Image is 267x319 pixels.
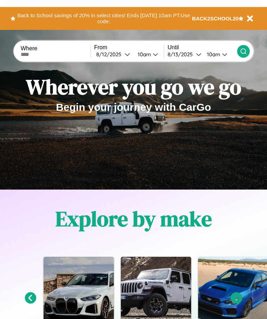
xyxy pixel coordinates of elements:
label: Until [168,44,237,51]
h1: Explore by make [56,204,212,233]
button: 10am [132,51,164,58]
div: 8 / 12 / 2025 [96,51,125,58]
b: BACK2SCHOOL20 [192,15,239,21]
div: 8 / 13 / 2025 [168,51,196,58]
button: Back to School savings of 20% in select cities! Ends [DATE] 10am PT.Use code: [15,11,192,26]
div: 10am [203,51,222,58]
button: 8/12/2025 [94,51,132,58]
button: 10am [201,51,237,58]
label: Where [21,45,90,52]
div: 10am [134,51,153,58]
label: From [94,44,164,51]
